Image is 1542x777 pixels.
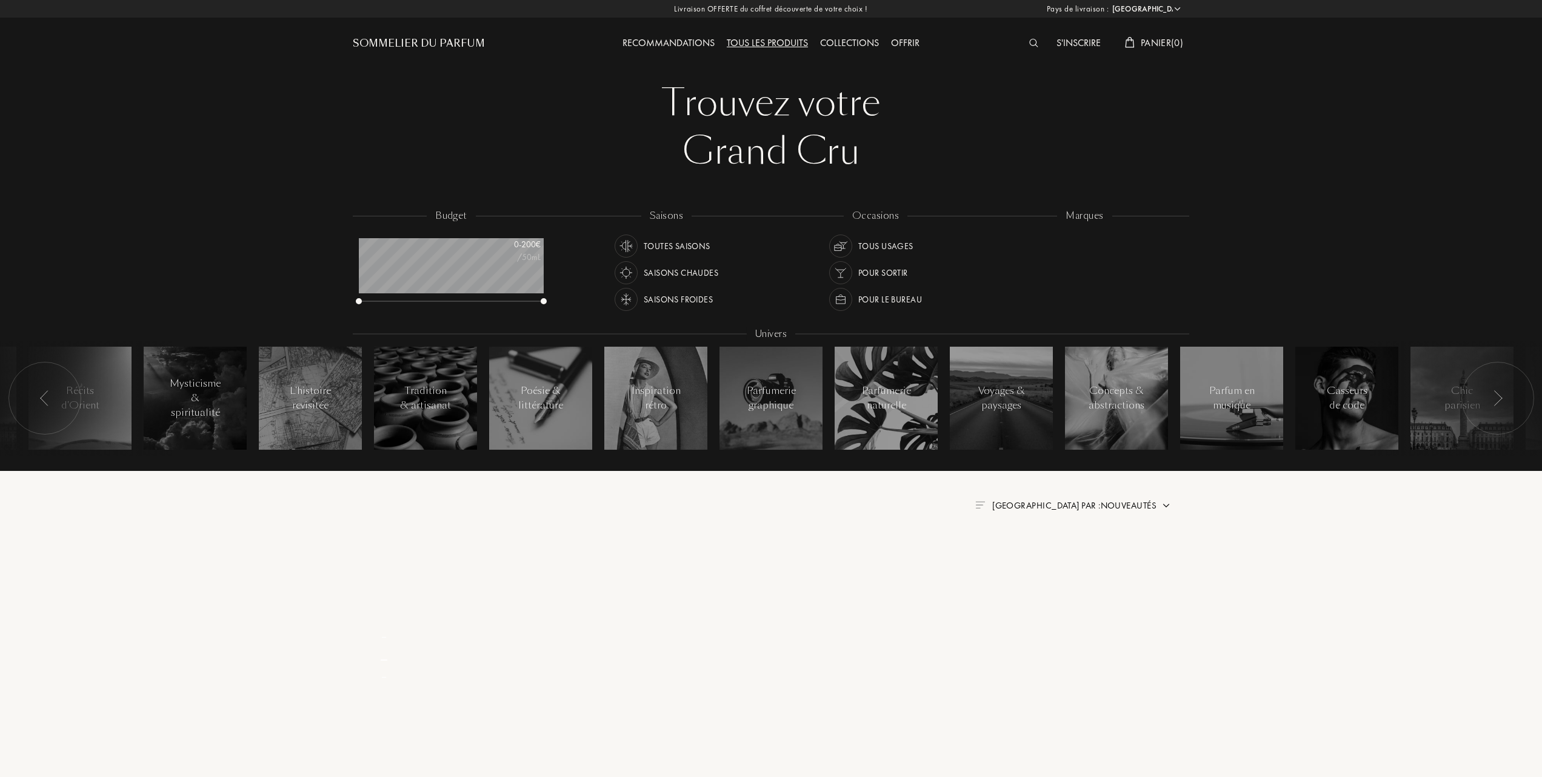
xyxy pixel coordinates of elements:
[858,288,922,311] div: Pour le bureau
[747,327,795,341] div: Univers
[992,499,1156,512] span: [GEOGRAPHIC_DATA] par : Nouveautés
[1029,39,1038,47] img: search_icn_white.svg
[1173,4,1182,13] img: arrow_w.png
[285,384,336,413] div: L'histoire revisitée
[641,209,692,223] div: saisons
[427,209,476,223] div: budget
[1050,36,1107,52] div: S'inscrire
[1050,36,1107,49] a: S'inscrire
[832,264,849,281] img: usage_occasion_party_white.svg
[885,36,926,52] div: Offrir
[976,384,1027,413] div: Voyages & paysages
[400,384,452,413] div: Tradition & artisanat
[1161,501,1171,510] img: arrow.png
[861,384,912,413] div: Parfumerie naturelle
[618,291,635,308] img: usage_season_cold_white.svg
[358,642,411,665] div: _
[644,288,713,311] div: Saisons froides
[170,376,221,420] div: Mysticisme & spiritualité
[480,238,541,251] div: 0 - 200 €
[358,667,411,680] div: _
[721,36,814,52] div: Tous les produits
[480,251,541,264] div: /50mL
[40,390,50,406] img: arr_left.svg
[1047,3,1109,15] span: Pays de livraison :
[1125,37,1135,48] img: cart_white.svg
[362,79,1180,127] div: Trouvez votre
[360,724,408,772] img: pf_empty.png
[618,264,635,281] img: usage_season_hot_white.svg
[644,235,710,258] div: Toutes saisons
[515,384,567,413] div: Poésie & littérature
[1206,384,1258,413] div: Parfum en musique
[1141,36,1183,49] span: Panier ( 0 )
[353,36,485,51] a: Sommelier du Parfum
[618,238,635,255] img: usage_season_average_white.svg
[362,127,1180,176] div: Grand Cru
[1057,209,1112,223] div: marques
[644,261,718,284] div: Saisons chaudes
[975,501,985,509] img: filter_by.png
[832,238,849,255] img: usage_occasion_all_white.svg
[832,291,849,308] img: usage_occasion_work_white.svg
[360,547,408,595] img: pf_empty.png
[814,36,885,52] div: Collections
[814,36,885,49] a: Collections
[885,36,926,49] a: Offrir
[858,235,913,258] div: Tous usages
[1089,384,1144,413] div: Concepts & abstractions
[844,209,907,223] div: occasions
[616,36,721,52] div: Recommandations
[746,384,797,413] div: Parfumerie graphique
[630,384,682,413] div: Inspiration rétro
[858,261,908,284] div: Pour sortir
[721,36,814,49] a: Tous les produits
[616,36,721,49] a: Recommandations
[358,627,411,640] div: _
[1493,390,1503,406] img: arr_left.svg
[1321,384,1373,413] div: Casseurs de code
